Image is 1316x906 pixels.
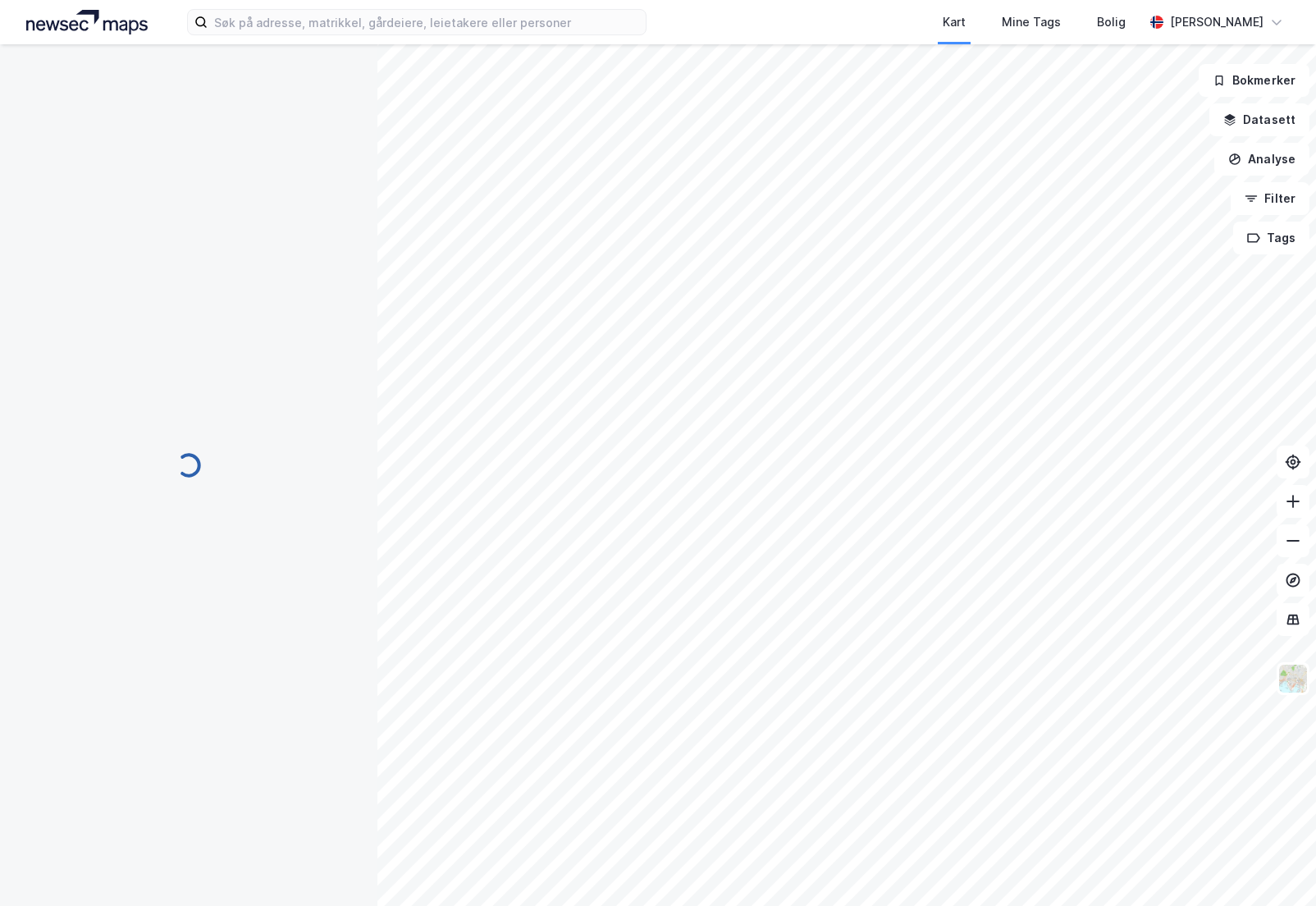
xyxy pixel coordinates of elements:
img: logo.a4113a55bc3d86da70a041830d287a7e.svg [26,10,148,34]
img: Z [1277,663,1309,694]
button: Datasett [1209,103,1309,136]
button: Filter [1231,182,1309,215]
button: Tags [1233,222,1309,254]
div: Bolig [1097,12,1126,32]
iframe: Chat Widget [1234,827,1316,906]
input: Søk på adresse, matrikkel, gårdeiere, leietakere eller personer [208,10,646,34]
button: Bokmerker [1199,64,1309,97]
div: Mine Tags [1002,12,1061,32]
div: Kart [943,12,966,32]
div: [PERSON_NAME] [1170,12,1263,32]
img: spinner.a6d8c91a73a9ac5275cf975e30b51cfb.svg [176,452,202,478]
button: Analyse [1214,143,1309,176]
